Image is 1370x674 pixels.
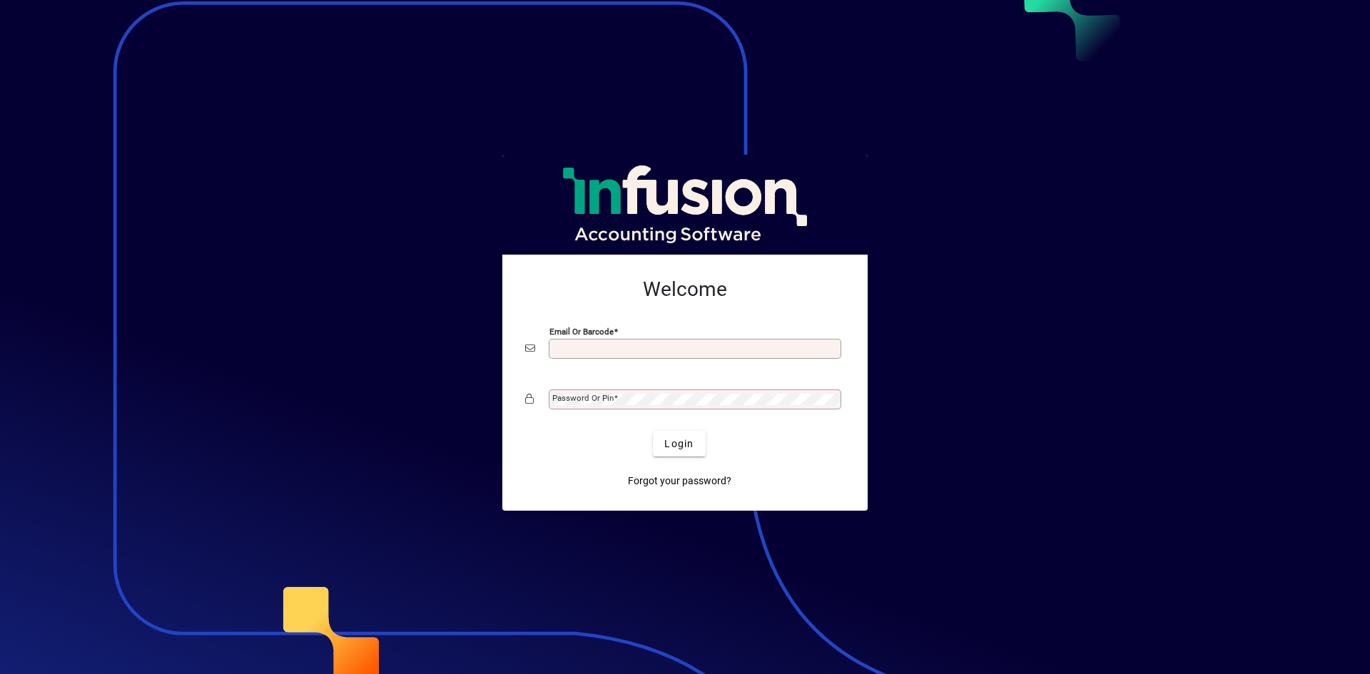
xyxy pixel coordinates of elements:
[653,431,705,456] button: Login
[622,468,737,494] a: Forgot your password?
[628,474,731,489] span: Forgot your password?
[664,436,694,451] span: Login
[525,277,845,302] h2: Welcome
[552,393,614,403] mat-label: Password or Pin
[549,327,614,337] mat-label: Email or Barcode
